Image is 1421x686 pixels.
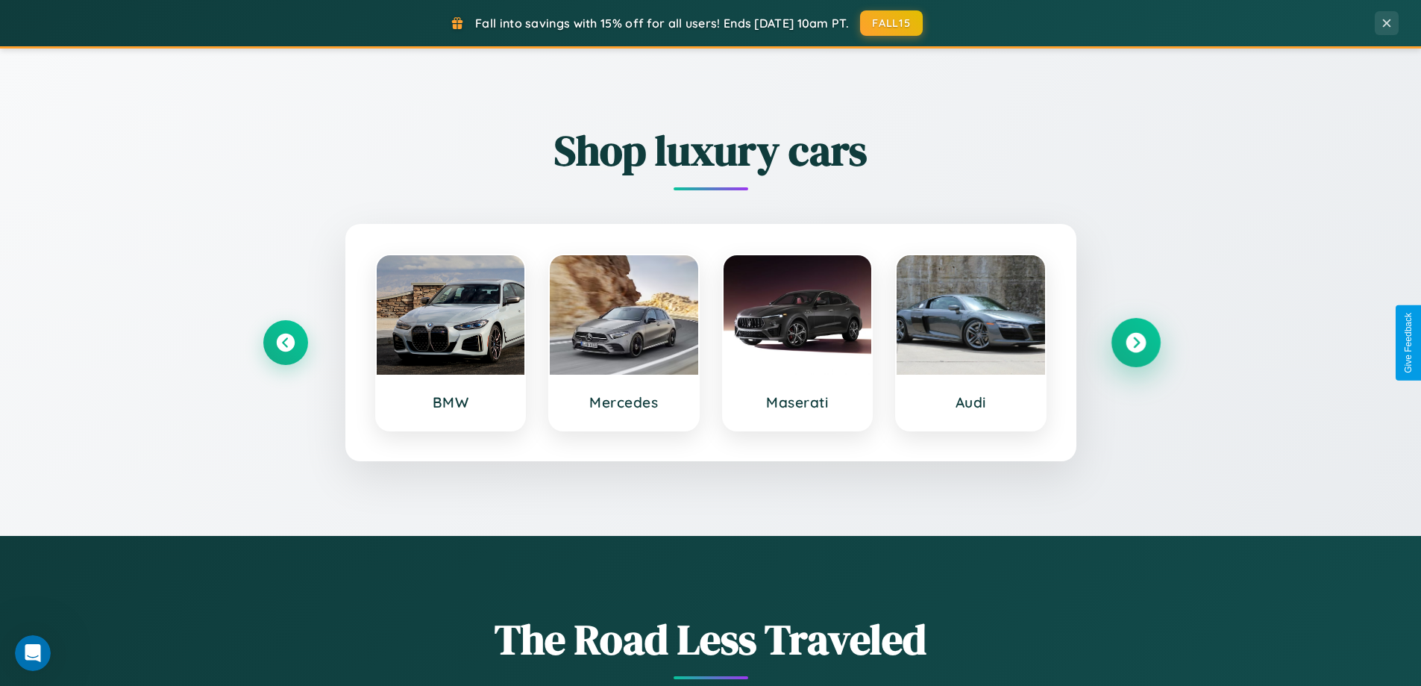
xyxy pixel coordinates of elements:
[738,393,857,411] h3: Maserati
[392,393,510,411] h3: BMW
[912,393,1030,411] h3: Audi
[263,611,1158,668] h1: The Road Less Traveled
[263,122,1158,179] h2: Shop luxury cars
[475,16,849,31] span: Fall into savings with 15% off for all users! Ends [DATE] 10am PT.
[15,635,51,671] iframe: Intercom live chat
[565,393,683,411] h3: Mercedes
[860,10,923,36] button: FALL15
[1403,313,1414,373] div: Give Feedback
